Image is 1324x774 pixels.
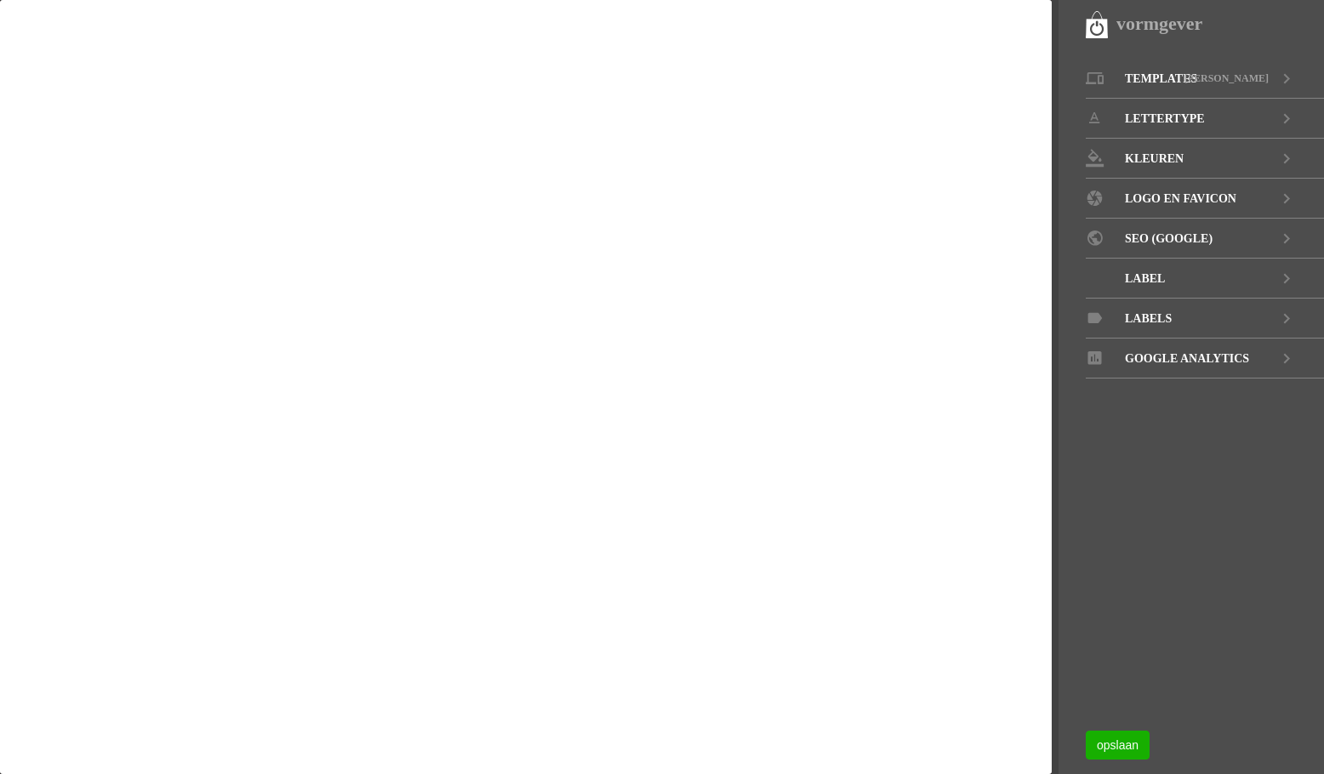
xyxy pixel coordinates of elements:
[1086,99,1324,139] a: LETTERTYPE
[1125,99,1205,139] span: LETTERTYPE
[1125,179,1236,219] span: LOGO EN FAVICON
[1125,259,1165,299] span: Label
[1086,219,1324,259] a: SEO (GOOGLE)
[1086,731,1150,760] a: opslaan
[1086,339,1324,378] a: GOOGLE ANALYTICS
[1125,219,1213,259] span: SEO (GOOGLE)
[1086,59,1324,99] a: Templates [PERSON_NAME]
[1125,339,1249,378] span: GOOGLE ANALYTICS
[1086,179,1324,219] a: LOGO EN FAVICON
[1086,139,1324,179] a: KLEUREN
[1125,59,1197,99] span: Templates
[1125,299,1172,339] span: LABELS
[1086,299,1324,339] a: LABELS
[1116,13,1202,34] strong: vormgever
[1184,59,1269,99] span: [PERSON_NAME]
[1125,139,1184,179] span: KLEUREN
